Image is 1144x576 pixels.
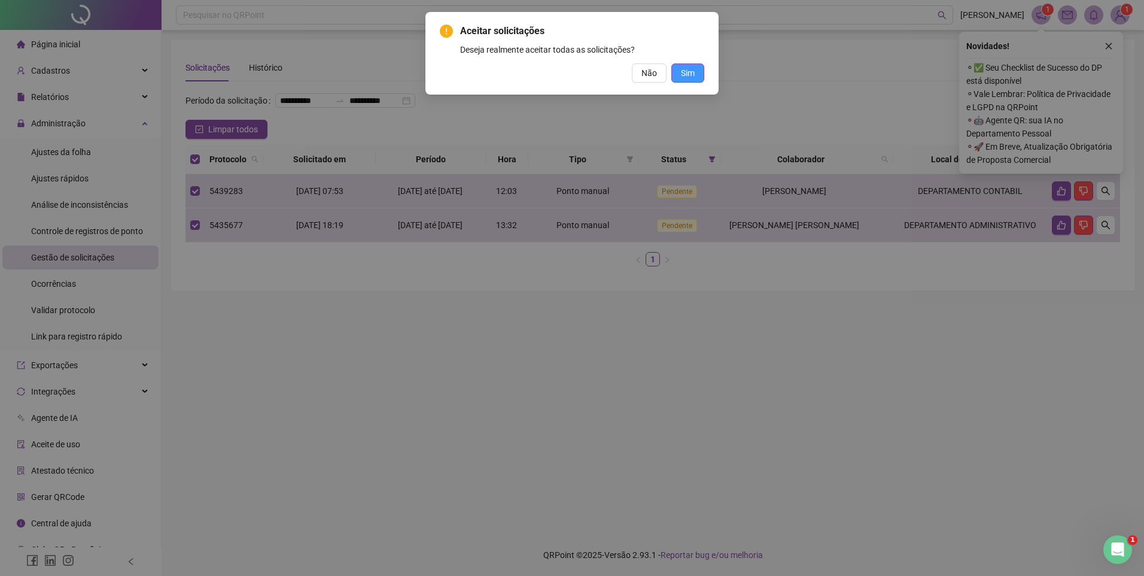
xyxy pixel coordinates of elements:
button: Sim [671,63,704,83]
span: Sim [681,66,695,80]
span: 1 [1128,535,1137,545]
span: exclamation-circle [440,25,453,38]
iframe: Intercom live chat [1103,535,1132,564]
div: Deseja realmente aceitar todas as solicitações? [460,43,704,56]
span: Aceitar solicitações [460,24,704,38]
button: Não [632,63,667,83]
span: Não [641,66,657,80]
